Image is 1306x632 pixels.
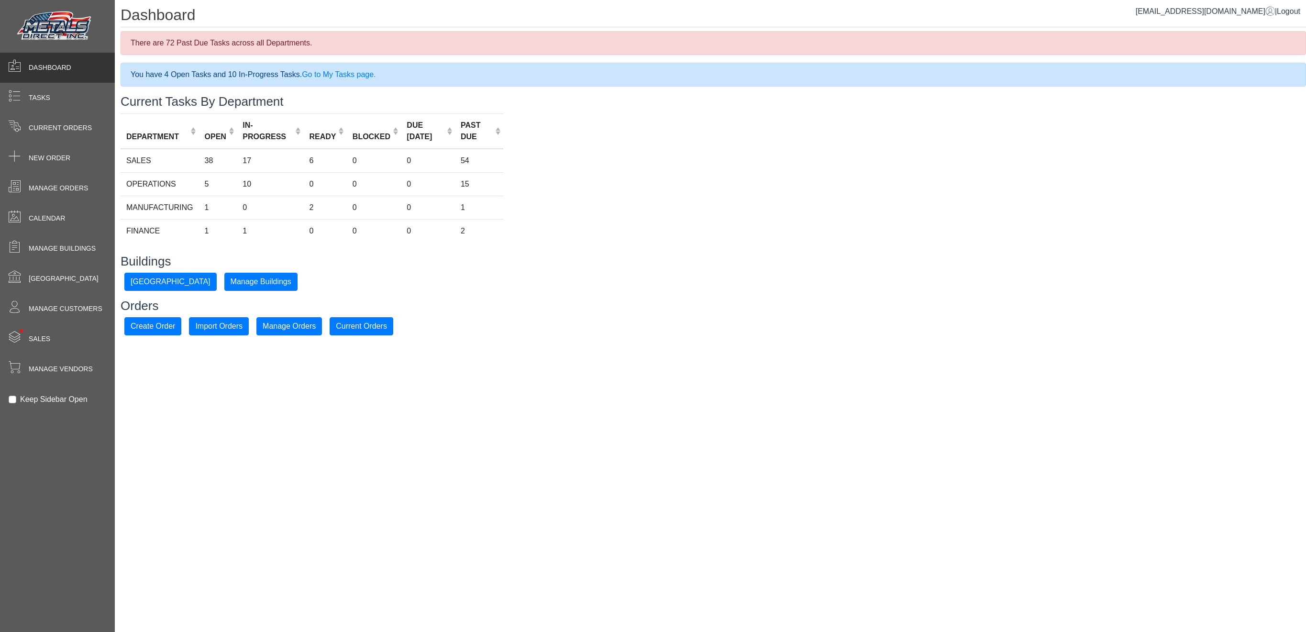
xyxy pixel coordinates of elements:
[224,273,298,291] button: Manage Buildings
[29,123,92,133] span: Current Orders
[121,31,1306,55] div: There are 72 Past Due Tasks across all Departments.
[303,219,346,243] td: 0
[243,120,293,143] div: IN-PROGRESS
[256,317,322,335] button: Manage Orders
[29,213,65,223] span: Calendar
[124,277,217,285] a: [GEOGRAPHIC_DATA]
[199,172,237,196] td: 5
[121,63,1306,87] div: You have 4 Open Tasks and 10 In-Progress Tasks.
[455,196,503,219] td: 1
[124,273,217,291] button: [GEOGRAPHIC_DATA]
[121,254,1306,269] h3: Buildings
[199,219,237,243] td: 1
[256,322,322,330] a: Manage Orders
[121,219,199,243] td: FINANCE
[303,149,346,173] td: 6
[29,93,50,103] span: Tasks
[401,196,455,219] td: 0
[121,172,199,196] td: OPERATIONS
[121,6,1306,27] h1: Dashboard
[189,317,249,335] button: Import Orders
[1136,7,1275,15] a: [EMAIL_ADDRESS][DOMAIN_NAME]
[401,219,455,243] td: 0
[455,172,503,196] td: 15
[401,149,455,173] td: 0
[461,120,493,143] div: PAST DUE
[205,131,226,143] div: OPEN
[29,364,93,374] span: Manage Vendors
[121,299,1306,313] h3: Orders
[9,315,33,346] span: •
[407,120,444,143] div: DUE [DATE]
[29,153,70,163] span: New Order
[29,334,50,344] span: Sales
[347,219,401,243] td: 0
[124,322,181,330] a: Create Order
[1136,6,1300,17] div: |
[455,219,503,243] td: 2
[124,317,181,335] button: Create Order
[1277,7,1300,15] span: Logout
[121,149,199,173] td: SALES
[303,172,346,196] td: 0
[20,394,88,405] label: Keep Sidebar Open
[330,322,393,330] a: Current Orders
[330,317,393,335] button: Current Orders
[347,196,401,219] td: 0
[29,274,99,284] span: [GEOGRAPHIC_DATA]
[303,196,346,219] td: 2
[121,196,199,219] td: MANUFACTURING
[121,94,1306,109] h3: Current Tasks By Department
[189,322,249,330] a: Import Orders
[347,149,401,173] td: 0
[29,304,102,314] span: Manage Customers
[199,196,237,219] td: 1
[237,219,303,243] td: 1
[455,149,503,173] td: 54
[353,131,390,143] div: BLOCKED
[347,172,401,196] td: 0
[401,172,455,196] td: 0
[29,183,88,193] span: Manage Orders
[237,149,303,173] td: 17
[29,63,71,73] span: Dashboard
[14,9,96,44] img: Metals Direct Inc Logo
[302,70,376,78] a: Go to My Tasks page.
[237,172,303,196] td: 10
[237,196,303,219] td: 0
[126,131,188,143] div: DEPARTMENT
[224,277,298,285] a: Manage Buildings
[29,244,96,254] span: Manage Buildings
[309,131,336,143] div: READY
[199,149,237,173] td: 38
